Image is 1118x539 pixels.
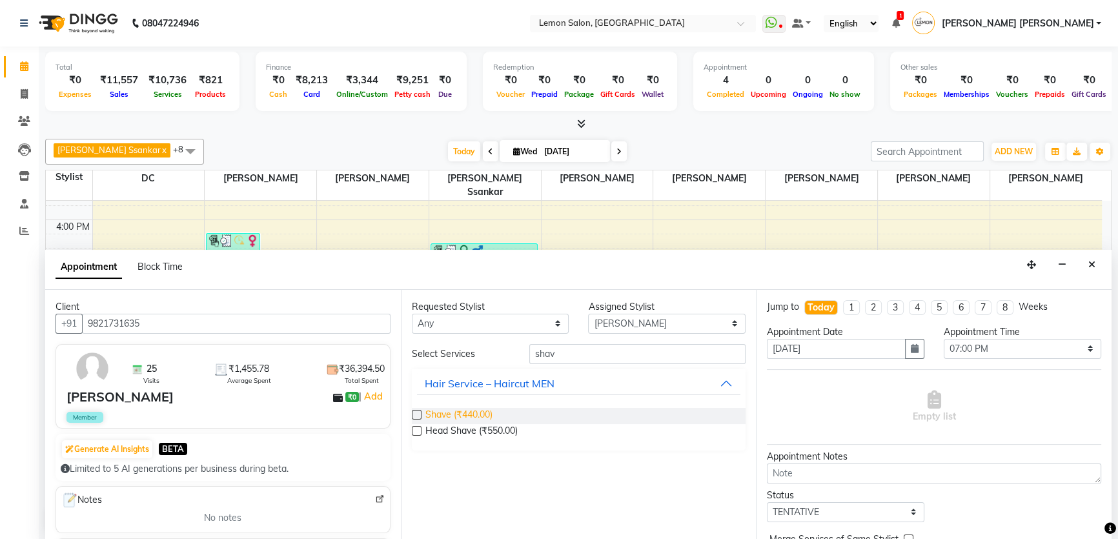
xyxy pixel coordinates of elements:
span: [PERSON_NAME] Ssankar [429,170,541,200]
a: 1 [891,17,899,29]
li: 5 [931,300,948,315]
span: Total Spent [345,376,379,385]
div: Mani ., TK01, 04:35 PM-05:35 PM, Kerastase Wash Up to Waist,Blow Dry Up to Waist [431,244,537,285]
span: [PERSON_NAME] Ssankar [57,145,161,155]
span: +8 [173,144,193,154]
span: 1 [897,11,904,20]
a: Add [361,389,384,404]
span: Due [435,90,455,99]
span: Packages [900,90,940,99]
span: 25 [147,362,157,376]
span: Gift Cards [1068,90,1110,99]
span: ₹1,455.78 [229,362,269,376]
div: ₹0 [56,73,95,88]
div: ₹3,344 [333,73,391,88]
span: Online/Custom [333,90,391,99]
div: ₹8,213 [290,73,333,88]
span: Expenses [56,90,95,99]
span: Prepaids [1032,90,1068,99]
button: Generate AI Insights [62,440,152,458]
span: ₹0 [345,392,359,402]
span: ADD NEW [995,147,1033,156]
li: 7 [975,300,991,315]
div: Client [56,300,391,314]
input: Search Appointment [871,141,984,161]
div: Jump to [767,300,799,314]
div: Requested Stylist [412,300,569,314]
button: ADD NEW [991,143,1036,161]
div: Weeks [1019,300,1048,314]
span: Upcoming [747,90,789,99]
div: ₹0 [638,73,667,88]
span: BETA [159,443,187,455]
img: logo [33,5,121,41]
span: Memberships [940,90,993,99]
span: Products [192,90,229,99]
div: ₹9,251 [391,73,434,88]
span: Card [300,90,323,99]
span: Voucher [493,90,528,99]
div: ₹0 [940,73,993,88]
div: Status [767,489,924,502]
div: 0 [789,73,826,88]
div: 0 [747,73,789,88]
li: 6 [953,300,970,315]
div: ₹0 [266,73,290,88]
span: | [359,389,384,404]
input: Search by service name [529,344,746,364]
button: Hair Service – Haircut MEN [417,372,741,395]
div: Stylist [46,170,92,184]
li: 4 [909,300,926,315]
div: Finance [266,62,456,73]
span: Vouchers [993,90,1032,99]
span: [PERSON_NAME] [653,170,765,187]
li: 2 [865,300,882,315]
span: Notes [61,492,102,509]
span: Petty cash [391,90,434,99]
div: ₹0 [493,73,528,88]
div: Today [808,301,835,314]
input: 2025-09-03 [540,142,605,161]
div: [PERSON_NAME], TK02, 04:20 PM-06:05 PM, [DEMOGRAPHIC_DATA] Haircut (Senior stylist) W/O Hair wash... [207,234,259,306]
span: [PERSON_NAME] [766,170,877,187]
a: x [161,145,167,155]
div: ₹0 [993,73,1032,88]
span: [PERSON_NAME] [990,170,1102,187]
span: [PERSON_NAME] [542,170,653,187]
span: [PERSON_NAME] [878,170,990,187]
span: Package [561,90,597,99]
div: Other sales [900,62,1110,73]
span: Average Spent [227,376,271,385]
span: Visits [143,376,159,385]
div: Appointment Notes [767,450,1101,463]
span: Head Shave (₹550.00) [425,424,518,440]
span: Appointment [56,256,122,279]
div: ₹0 [1068,73,1110,88]
span: Empty list [913,391,956,423]
div: 0 [826,73,864,88]
input: Search by Name/Mobile/Email/Code [82,314,391,334]
div: ₹0 [561,73,597,88]
div: ₹0 [900,73,940,88]
span: No notes [204,511,241,525]
span: Shave (₹440.00) [425,408,493,424]
div: ₹0 [1032,73,1068,88]
li: 3 [887,300,904,315]
div: Hair Service – Haircut MEN [425,376,554,391]
div: 4:00 PM [54,220,92,234]
span: Block Time [137,261,183,272]
span: Prepaid [528,90,561,99]
div: ₹821 [192,73,229,88]
div: ₹11,557 [95,73,143,88]
div: ₹0 [597,73,638,88]
div: Appointment Date [767,325,924,339]
div: [PERSON_NAME] [66,387,174,407]
span: Today [448,141,480,161]
button: Close [1082,255,1101,275]
li: 1 [843,300,860,315]
span: Sales [107,90,132,99]
span: Completed [704,90,747,99]
div: Appointment Time [944,325,1101,339]
div: Assigned Stylist [588,300,746,314]
span: Wed [510,147,540,156]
